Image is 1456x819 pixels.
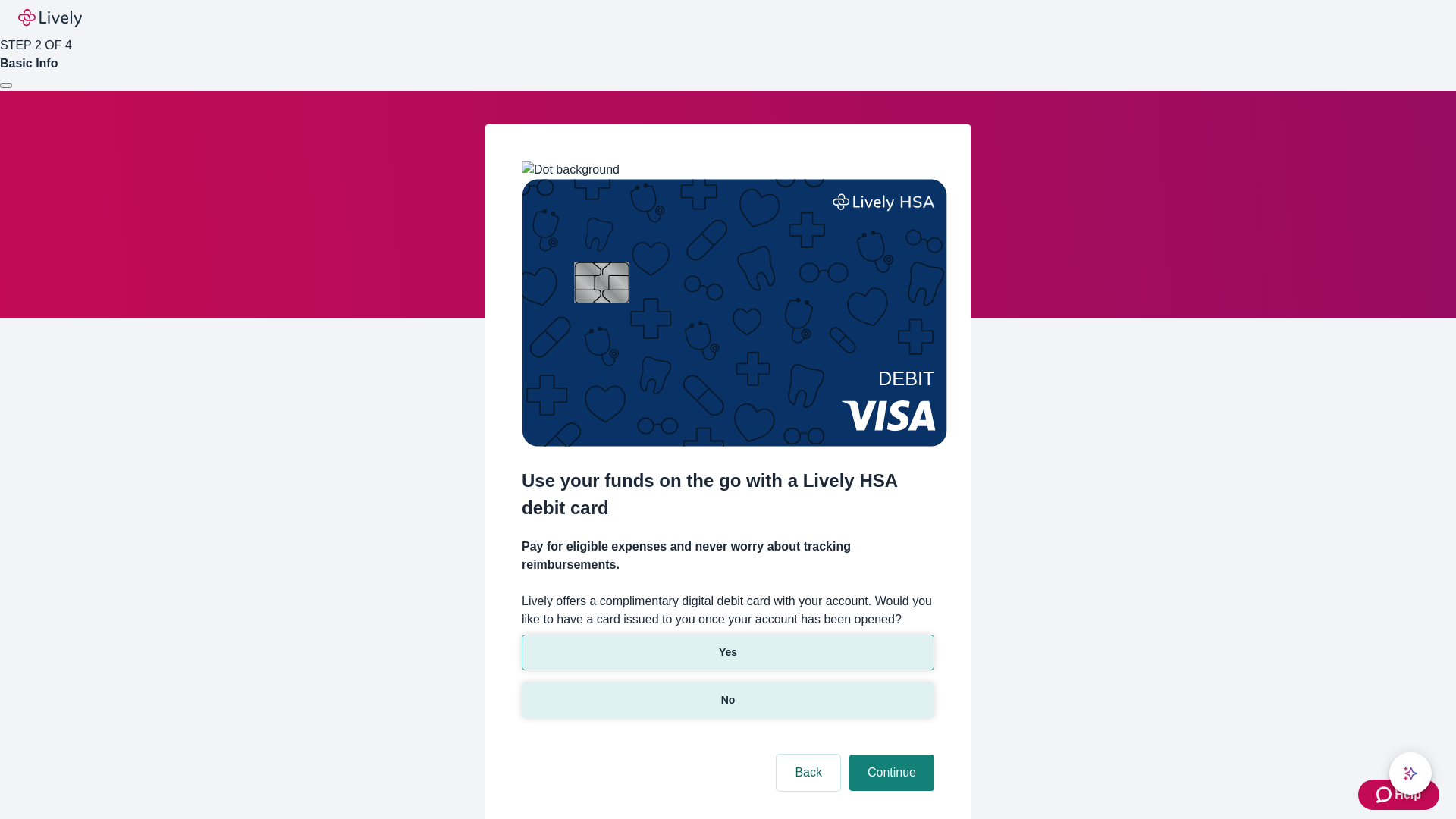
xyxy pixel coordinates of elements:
[522,467,934,522] h2: Use your funds on the go with a Lively HSA debit card
[721,692,736,708] p: No
[522,179,947,447] img: Debit card
[1376,786,1395,804] svg: Zendesk support icon
[18,9,82,27] img: Lively
[522,592,934,629] label: Lively offers a complimentary digital debit card with your account. Would you like to have a card...
[719,645,737,661] p: Yes
[1395,786,1421,804] span: Help
[522,161,620,179] img: Dot background
[1358,780,1439,810] button: Zendesk support iconHelp
[1389,752,1432,795] button: chat
[1403,766,1418,781] svg: Lively AI Assistant
[849,755,934,791] button: Continue
[522,682,934,718] button: No
[522,635,934,670] button: Yes
[522,538,934,574] h4: Pay for eligible expenses and never worry about tracking reimbursements.
[777,755,840,791] button: Back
